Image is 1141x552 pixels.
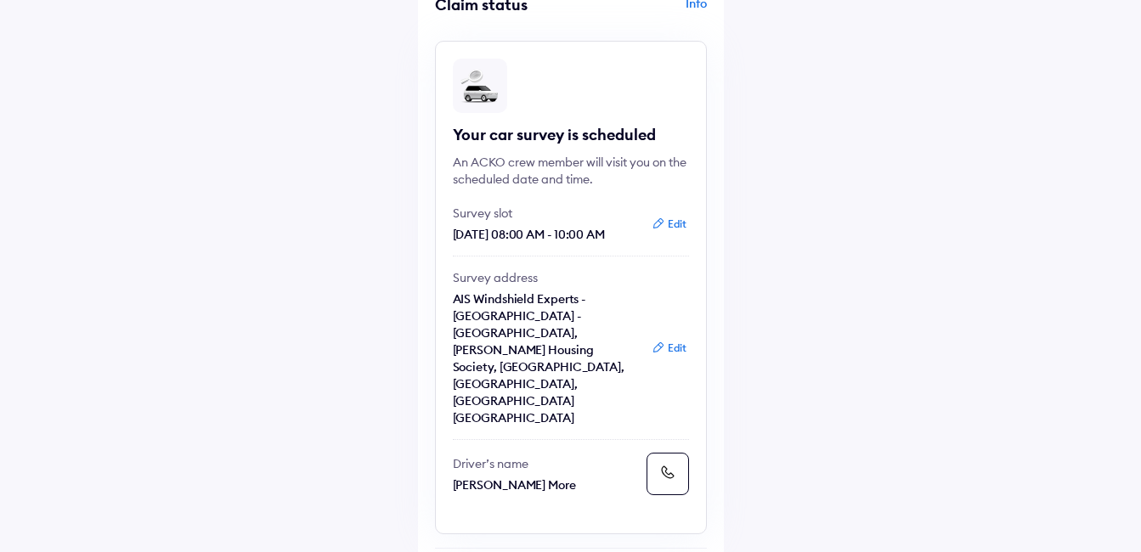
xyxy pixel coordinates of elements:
button: Edit [647,340,692,357]
p: Survey address [453,269,640,286]
p: [PERSON_NAME] More [453,476,640,493]
button: Edit [647,216,692,233]
p: AIS Windshield Experts - [GEOGRAPHIC_DATA] - [GEOGRAPHIC_DATA], [PERSON_NAME] Housing Society, [G... [453,290,640,426]
div: Your car survey is scheduled [453,125,689,145]
div: An ACKO crew member will visit you on the scheduled date and time. [453,154,689,188]
p: Driver’s name [453,455,640,472]
p: [DATE] 08:00 AM - 10:00 AM [453,226,640,243]
p: Survey slot [453,205,640,222]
